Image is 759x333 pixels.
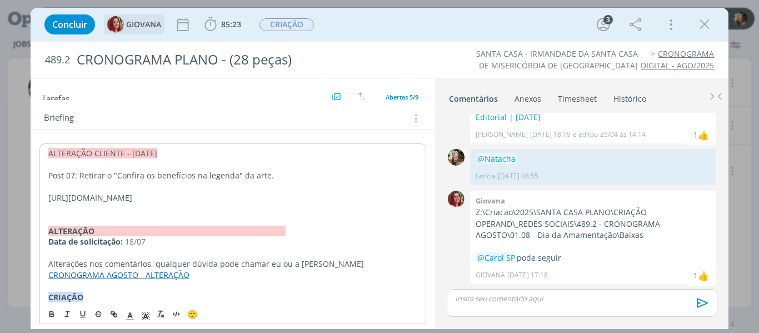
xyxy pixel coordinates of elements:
img: G [107,16,124,33]
strong: ALTERAÇÃO [48,226,286,236]
button: Concluir [44,14,95,34]
a: CRONOGRAMA DIGITAL - AGO/2025 [641,48,714,70]
span: 18/07 [125,236,146,247]
strong: Data de solicitação: [48,236,123,247]
a: CRONOGRAMA AGOSTO - ALTERAÇÃO [48,270,189,280]
span: @Carol SP [477,252,515,263]
span: Briefing [44,111,74,126]
p: Alterações nos comentários, qualquer dúvida pode chamar eu ou a [PERSON_NAME] [48,259,418,270]
button: 85:23 [202,16,244,33]
a: SANTA CASA - IRMANDADE DA SANTA CASA DE MISERICÓRDIA DE [GEOGRAPHIC_DATA] [476,48,638,70]
span: 25/04 às 14:14 [600,130,646,140]
span: Tarefas [42,91,69,104]
p: Letícia [476,171,496,181]
p: pode seguir [476,252,710,264]
p: GIOVANA [476,270,505,280]
strong: CRIAÇÃO [48,292,83,302]
a: Timesheet [557,88,597,105]
a: Santa Casa Plano | Calendário Editorial | [DATE] [476,100,683,122]
button: 3 [595,16,612,33]
span: Concluir [52,20,87,29]
div: 1 [693,129,698,141]
p: Z:\Criacao\2025\SANTA CASA PLANO\CRIAÇÃO OPERAND\_REDES SOCIAIS\489.2 - CRONOGRAMA AGOSTO\01.08 -... [476,207,710,241]
span: Cor de Fundo [138,307,153,321]
div: 3 [603,15,613,24]
span: 489.2 [45,54,70,66]
b: Giovana [476,196,505,206]
div: Anexos [515,93,541,105]
span: e editou [573,130,598,140]
button: CRIAÇÃO [259,18,314,32]
span: Cor do Texto [122,307,138,321]
span: [DATE] 08:55 [498,171,538,181]
div: dialog [31,8,729,329]
span: CRIAÇÃO [259,18,314,31]
p: [PERSON_NAME] [476,130,528,140]
span: GIOVANA [126,21,161,28]
button: GGIOVANA [107,16,161,33]
div: CRONOGRAMA PLANO - (28 peças) [72,46,431,73]
span: [DATE] 17:18 [507,270,548,280]
img: L [448,149,465,166]
p: [URL][DOMAIN_NAME] [48,192,418,203]
a: Histórico [613,88,647,105]
span: ALTERAÇÃO CLIENTE - [DATE] [48,148,157,158]
div: Carol SP [698,269,709,282]
div: 1 [693,270,698,281]
span: 🙂 [187,309,198,320]
div: Natacha [698,128,709,142]
span: [DATE] 18:19 [530,130,571,140]
button: 🙂 [184,307,200,321]
img: arrow-down-up.svg [358,92,366,102]
img: G [448,191,465,207]
p: Post 07: Retirar o "Confira os benefícios na legenda" da arte. [48,170,418,181]
span: Abertas 5/9 [386,93,418,101]
span: @Natacha [477,153,516,164]
a: Comentários [448,88,498,105]
span: 85:23 [221,19,241,29]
